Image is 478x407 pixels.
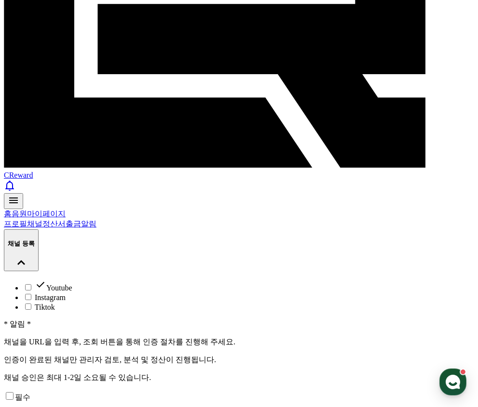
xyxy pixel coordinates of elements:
[66,220,81,228] a: 출금
[27,210,66,218] a: 마이페이지
[30,320,36,328] span: 홈
[25,294,31,300] input: Instagram
[3,305,64,329] a: 홈
[12,210,27,218] a: 음원
[81,220,96,228] a: 알림
[124,305,185,329] a: 설정
[4,373,474,383] p: 채널 승인은 최대 1-2일 소요될 수 있습니다.
[149,320,161,328] span: 설정
[23,284,72,292] label: Youtube
[64,305,124,329] a: 대화
[23,303,55,311] label: Tiktok
[23,293,66,302] label: Instagram
[27,220,42,228] a: 채널
[4,391,474,403] p: 필수
[8,239,35,248] h4: 채널 등록
[4,210,12,218] a: 홈
[42,220,66,228] a: 정산서
[25,284,31,290] input: Youtube
[25,303,31,310] input: Tiktok
[4,171,33,179] span: CReward
[4,220,27,228] a: 프로필
[4,162,474,179] a: CReward
[88,320,100,328] span: 대화
[4,229,39,271] button: 채널 등록
[4,337,474,347] p: 채널을 URL을 입력 후, 조회 버튼을 통해 인증 절차를 진행해 주세요.
[4,355,474,365] p: 인증이 완료된 채널만 관리자 검토, 분석 및 정산이 진행됩니다.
